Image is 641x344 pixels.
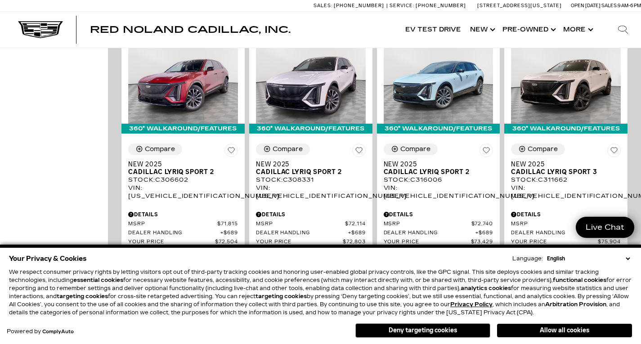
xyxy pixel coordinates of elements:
span: MSRP [256,221,345,228]
a: Dealer Handling $689 [384,230,493,237]
img: 2025 Cadillac LYRIQ Sport 2 [384,41,493,124]
span: New 2025 [511,161,614,168]
span: Cadillac LYRIQ Sport 2 [384,168,487,176]
span: Dealer Handling [384,230,476,237]
span: Dealer Handling [256,230,348,237]
span: $689 [348,230,366,237]
a: New 2025Cadillac LYRIQ Sport 2 [128,161,238,176]
a: EV Test Drive [401,12,466,48]
div: Pricing Details - New 2025 Cadillac LYRIQ Sport 2 [128,210,238,219]
div: Compare [528,145,558,153]
a: [STREET_ADDRESS][US_STATE] [477,3,562,9]
select: Language Select [545,255,632,263]
span: Red Noland Cadillac, Inc. [90,24,291,35]
span: Your Price [384,239,471,246]
button: Save Vehicle [224,143,238,161]
span: Your Price [128,239,215,246]
strong: Arbitration Provision [545,301,606,308]
span: Sales: [601,3,618,9]
div: VIN: [US_VEHICLE_IDENTIFICATION_NUMBER] [256,184,366,200]
span: Service: [390,3,414,9]
span: 9 AM-6 PM [618,3,641,9]
span: Cadillac LYRIQ Sport 3 [511,168,614,176]
span: $72,740 [471,221,493,228]
div: VIN: [US_VEHICLE_IDENTIFICATION_NUMBER] [384,184,493,200]
div: Compare [145,145,175,153]
div: Stock : C311662 [511,176,621,184]
div: VIN: [US_VEHICLE_IDENTIFICATION_NUMBER] [128,184,238,200]
a: ComplyAuto [42,329,74,335]
button: Allow all cookies [497,324,632,337]
button: Compare Vehicle [256,143,310,155]
img: 2025 Cadillac LYRIQ Sport 2 [128,41,238,124]
u: Privacy Policy [450,301,493,308]
div: Pricing Details - New 2025 Cadillac LYRIQ Sport 2 [256,210,366,219]
div: Compare [400,145,430,153]
span: $75,904 [598,239,621,246]
a: MSRP $72,740 [384,221,493,228]
span: $73,429 [471,239,493,246]
button: Deny targeting cookies [355,323,490,338]
div: 360° WalkAround/Features [121,124,245,134]
div: Stock : C306602 [128,176,238,184]
span: Cadillac LYRIQ Sport 2 [256,168,359,176]
span: $689 [475,230,493,237]
a: Live Chat [576,217,634,238]
a: New 2025Cadillac LYRIQ Sport 2 [256,161,366,176]
div: Stock : C308331 [256,176,366,184]
div: 360° WalkAround/Features [504,124,628,134]
a: Your Price $72,504 [128,239,238,246]
span: $72,114 [345,221,366,228]
span: $689 [220,230,238,237]
a: Dealer Handling $689 [256,230,366,237]
strong: functional cookies [553,277,606,283]
button: Save Vehicle [480,143,493,161]
div: VIN: [US_VEHICLE_IDENTIFICATION_NUMBER] [511,184,621,200]
div: Powered by [7,329,74,335]
button: Save Vehicle [607,143,621,161]
div: Compare [273,145,303,153]
a: Your Price $72,803 [256,239,366,246]
a: Service: [PHONE_NUMBER] [386,3,468,8]
strong: analytics cookies [461,285,511,291]
button: Compare Vehicle [384,143,438,155]
div: 360° WalkAround/Features [377,124,500,134]
a: New 2025Cadillac LYRIQ Sport 3 [511,161,621,176]
span: Your Privacy & Cookies [9,252,87,265]
span: New 2025 [128,161,231,168]
a: Your Price $73,429 [384,239,493,246]
span: New 2025 [384,161,487,168]
a: Pre-Owned [498,12,559,48]
span: Dealer Handling [128,230,220,237]
a: MSRP $75,215 [511,221,621,228]
span: [PHONE_NUMBER] [416,3,466,9]
span: [PHONE_NUMBER] [334,3,384,9]
span: $71,815 [217,221,238,228]
a: Dealer Handling $689 [511,230,621,237]
a: Your Price $75,904 [511,239,621,246]
strong: targeting cookies [256,293,307,299]
span: Cadillac LYRIQ Sport 2 [128,168,231,176]
span: MSRP [384,221,471,228]
span: Dealer Handling [511,230,603,237]
a: Dealer Handling $689 [128,230,238,237]
a: New [466,12,498,48]
span: Your Price [256,239,343,246]
span: $72,504 [215,239,238,246]
img: Cadillac Dark Logo with Cadillac White Text [18,21,63,38]
a: Red Noland Cadillac, Inc. [90,25,291,34]
strong: essential cookies [73,277,123,283]
p: We respect consumer privacy rights by letting visitors opt out of third-party tracking cookies an... [9,268,632,317]
div: Search [605,12,641,48]
button: Compare Vehicle [128,143,182,155]
img: 2025 Cadillac LYRIQ Sport 3 [511,41,621,124]
div: Language: [512,256,543,261]
a: New 2025Cadillac LYRIQ Sport 2 [384,161,493,176]
span: Sales: [314,3,332,9]
img: 2025 Cadillac LYRIQ Sport 2 [256,41,366,124]
span: New 2025 [256,161,359,168]
span: MSRP [128,221,217,228]
span: MSRP [511,221,599,228]
div: Stock : C316006 [384,176,493,184]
